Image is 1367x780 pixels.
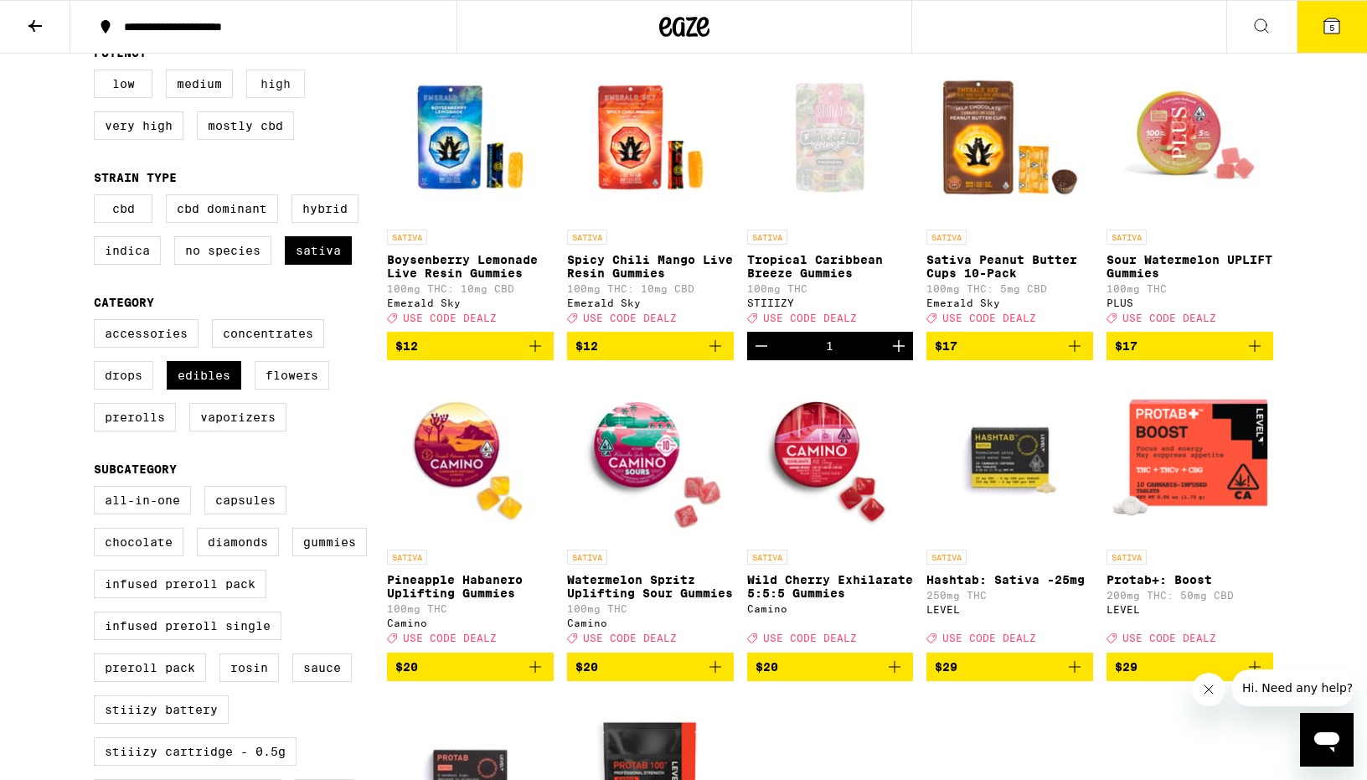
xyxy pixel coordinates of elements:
div: Camino [747,603,914,614]
p: SATIVA [387,230,427,245]
a: Open page for Watermelon Spritz Uplifting Sour Gummies from Camino [567,374,734,652]
label: Concentrates [212,319,324,348]
p: SATIVA [926,230,967,245]
div: Emerald Sky [387,297,554,308]
legend: Strain Type [94,171,177,184]
p: Protab+: Boost [1106,573,1273,586]
label: Rosin [219,653,279,682]
p: SATIVA [1106,550,1147,565]
span: USE CODE DEALZ [942,633,1036,644]
a: Open page for Boysenberry Lemonade Live Resin Gummies from Emerald Sky [387,54,554,332]
label: STIIIZY Battery [94,695,229,724]
label: CBD Dominant [166,194,278,223]
a: Open page for Protab+: Boost from LEVEL [1106,374,1273,652]
div: LEVEL [926,604,1093,615]
iframe: Button to launch messaging window [1300,713,1354,767]
label: Drops [94,361,153,390]
button: Decrement [747,332,776,360]
a: Open page for Sour Watermelon UPLIFT Gummies from PLUS [1106,54,1273,332]
p: Pineapple Habanero Uplifting Gummies [387,573,554,600]
span: $20 [756,660,778,674]
a: Open page for Sativa Peanut Butter Cups 10-Pack from Emerald Sky [926,54,1093,332]
button: Add to bag [567,653,734,681]
label: Edibles [167,361,241,390]
p: Wild Cherry Exhilarate 5:5:5 Gummies [747,573,914,600]
p: 100mg THC [1106,283,1273,294]
span: USE CODE DEALZ [1122,633,1216,644]
button: Add to bag [1106,332,1273,360]
p: Sour Watermelon UPLIFT Gummies [1106,253,1273,280]
img: Emerald Sky - Sativa Peanut Butter Cups 10-Pack [926,54,1093,221]
p: SATIVA [926,550,967,565]
label: Infused Preroll Single [94,612,281,640]
a: Open page for Wild Cherry Exhilarate 5:5:5 Gummies from Camino [747,374,914,652]
p: SATIVA [387,550,427,565]
p: Sativa Peanut Butter Cups 10-Pack [926,253,1093,280]
label: No Species [174,236,271,265]
button: Add to bag [747,653,914,681]
button: Add to bag [387,332,554,360]
label: Vaporizers [189,403,286,431]
img: Camino - Pineapple Habanero Uplifting Gummies [387,374,554,541]
label: Hybrid [291,194,359,223]
div: PLUS [1106,297,1273,308]
label: Prerolls [94,403,176,431]
p: 100mg THC: 10mg CBD [387,283,554,294]
img: Camino - Watermelon Spritz Uplifting Sour Gummies [567,374,734,541]
span: USE CODE DEALZ [583,313,677,323]
p: 200mg THC: 50mg CBD [1106,590,1273,601]
iframe: Message from company [1232,669,1354,706]
p: SATIVA [1106,230,1147,245]
img: LEVEL - Protab+: Boost [1106,374,1273,541]
button: Add to bag [926,653,1093,681]
button: Add to bag [926,332,1093,360]
label: Flowers [255,361,329,390]
p: Spicy Chili Mango Live Resin Gummies [567,253,734,280]
a: Open page for Hashtab: Sativa -25mg from LEVEL [926,374,1093,652]
button: Add to bag [1106,653,1273,681]
label: Very High [94,111,183,140]
label: Diamonds [197,528,279,556]
p: 100mg THC: 10mg CBD [567,283,734,294]
label: Preroll Pack [94,653,206,682]
p: SATIVA [747,550,787,565]
span: USE CODE DEALZ [403,633,497,644]
label: Capsules [204,486,286,514]
label: All-In-One [94,486,191,514]
span: 5 [1329,23,1334,33]
p: Boysenberry Lemonade Live Resin Gummies [387,253,554,280]
a: Open page for Pineapple Habanero Uplifting Gummies from Camino [387,374,554,652]
span: $20 [395,660,418,674]
span: $17 [1115,339,1137,353]
label: CBD [94,194,152,223]
span: $29 [935,660,957,674]
span: USE CODE DEALZ [583,633,677,644]
span: USE CODE DEALZ [1122,313,1216,323]
p: SATIVA [747,230,787,245]
span: USE CODE DEALZ [763,633,857,644]
div: Emerald Sky [926,297,1093,308]
legend: Category [94,296,154,309]
label: Accessories [94,319,199,348]
label: Chocolate [94,528,183,556]
label: Gummies [292,528,367,556]
label: STIIIZY Cartridge - 0.5g [94,737,297,766]
div: Camino [567,617,734,628]
p: 100mg THC [747,283,914,294]
span: $12 [395,339,418,353]
label: Sativa [285,236,352,265]
span: USE CODE DEALZ [942,313,1036,323]
p: Hashtab: Sativa -25mg [926,573,1093,586]
img: PLUS - Sour Watermelon UPLIFT Gummies [1106,54,1273,221]
span: USE CODE DEALZ [763,313,857,323]
span: USE CODE DEALZ [403,313,497,323]
p: 250mg THC [926,590,1093,601]
p: Tropical Caribbean Breeze Gummies [747,253,914,280]
label: Low [94,70,152,98]
div: Camino [387,617,554,628]
legend: Subcategory [94,462,177,476]
button: Add to bag [567,332,734,360]
iframe: Close message [1192,673,1225,706]
div: LEVEL [1106,604,1273,615]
